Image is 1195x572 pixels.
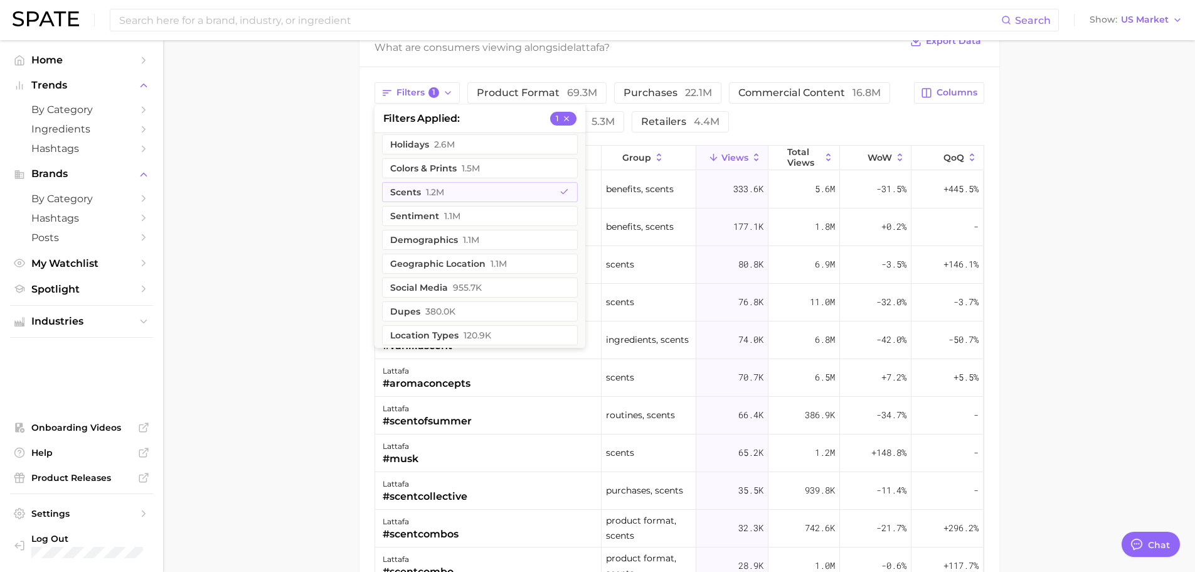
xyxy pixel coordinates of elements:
span: Ingredients [31,123,132,135]
span: -3.5% [881,257,906,272]
div: lattafa [383,552,454,567]
button: Views [696,146,768,170]
span: 2.6m [434,139,455,149]
span: scents [606,257,634,272]
span: by Category [31,104,132,116]
span: -50.7% [948,332,979,347]
span: 386.9k [805,407,835,423]
span: 1.1m [491,259,507,269]
a: Log out. Currently logged in with e-mail roberto.gil@givaudan.com. [10,529,153,562]
span: 6.5m [815,370,835,385]
span: 69.3m [567,87,597,99]
span: by Category [31,193,132,205]
a: My Watchlist [10,254,153,273]
span: Export Data [926,36,981,46]
button: ShowUS Market [1086,12,1186,28]
span: scents [606,370,634,385]
span: product format [477,88,597,98]
a: Ingredients [10,119,153,139]
button: lattafa#muskscents65.2k1.2m+148.8%- [375,434,984,472]
span: +445.5% [943,181,979,197]
span: 74.0k [738,332,763,347]
span: Hashtags [31,143,132,154]
span: -11.4% [876,483,906,498]
span: 742.6k [805,521,835,536]
span: 22.1m [685,87,712,99]
span: - [974,483,979,498]
span: -42.0% [876,332,906,347]
span: 5.3m [592,116,615,127]
span: 1.5m [462,163,480,173]
span: - [974,407,979,423]
span: filters applied [383,111,460,126]
button: colors & prints [382,158,578,178]
button: lattafa#scentcombosproduct format, scents32.3k742.6k-21.7%+296.2% [375,510,984,548]
span: 32.3k [738,521,763,536]
span: lattafa [573,41,604,53]
span: 80.8k [738,257,763,272]
button: scents [382,182,578,202]
div: lattafa [383,439,418,454]
span: Filters [396,87,440,99]
a: Product Releases [10,468,153,487]
button: Trends [10,76,153,95]
a: Hashtags [10,139,153,158]
span: +0.2% [881,219,906,234]
div: What are consumers viewing alongside ? [374,39,901,56]
span: 177.1k [733,219,763,234]
button: Brands [10,165,153,183]
div: #scentcombos [383,527,459,542]
button: lattafa#signaturescentbenefits, scents333.6k5.6m-31.5%+445.5% [375,171,984,208]
span: 1.2m [426,187,444,197]
button: lattafa#scentcollectivepurchases, scents35.5k939.8k-11.4%- [375,472,984,510]
button: demographics [382,230,578,250]
button: lattafa#scentsscents80.8k6.9m-3.5%+146.1% [375,246,984,284]
a: Spotlight [10,279,153,299]
span: Spotlight [31,283,132,295]
span: 1.8m [815,219,835,234]
span: 333.6k [733,181,763,197]
span: scents [606,294,634,310]
span: Columns [937,87,977,98]
a: Hashtags [10,208,153,228]
span: 120.9k [464,330,491,340]
span: +296.2% [943,521,979,536]
span: +7.2% [881,370,906,385]
span: scents [606,445,634,460]
span: 70.7k [738,370,763,385]
span: +5.5% [953,370,979,385]
button: lattafa#aromaconceptsscents70.7k6.5m+7.2%+5.5% [375,359,984,397]
span: Log Out [31,533,148,544]
span: 1.1m [444,211,460,221]
input: Search here for a brand, industry, or ingredient [118,9,1001,31]
div: #scentcollective [383,489,467,504]
button: lattafa#vanillascentingredients, scents74.0k6.8m-42.0%-50.7% [375,321,984,359]
a: Settings [10,504,153,523]
div: lattafa [383,401,472,416]
button: WoW [840,146,911,170]
button: lattafa#scenttokscents76.8k11.0m-32.0%-3.7% [375,284,984,321]
span: Posts [31,232,132,244]
span: ingredients, scents [606,332,689,347]
a: Onboarding Videos [10,418,153,437]
span: retailers [641,117,720,127]
span: My Watchlist [31,257,132,269]
a: by Category [10,189,153,208]
a: Home [10,50,153,70]
a: by Category [10,100,153,119]
button: holidays [382,134,578,154]
span: 1.1m [463,235,479,245]
button: 1 [550,112,576,126]
div: #aromaconcepts [383,376,470,391]
span: 1.2m [815,445,835,460]
span: 5.6m [815,181,835,197]
span: US Market [1121,16,1169,23]
span: 939.8k [805,483,835,498]
span: Brands [31,168,132,180]
span: Industries [31,316,132,327]
span: 11.0m [810,294,835,310]
span: -34.7% [876,407,906,423]
span: Search [1015,14,1051,26]
span: QoQ [943,153,964,163]
span: +146.1% [943,257,979,272]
